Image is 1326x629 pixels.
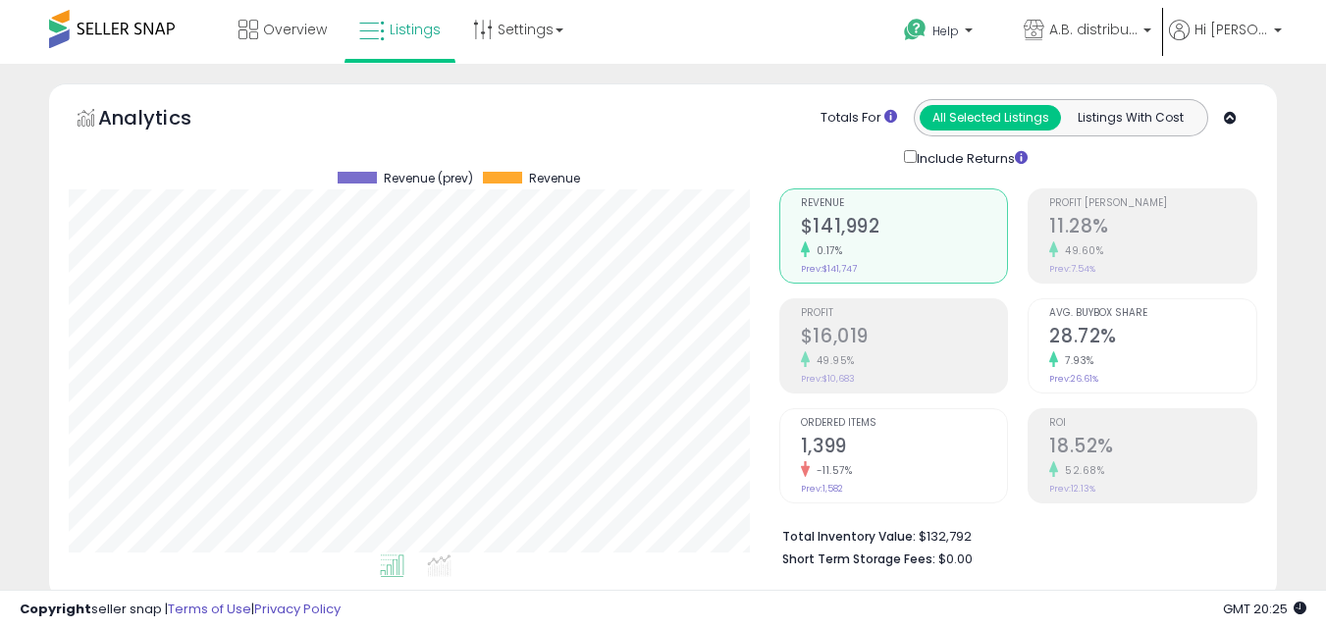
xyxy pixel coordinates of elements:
h2: 28.72% [1049,325,1256,351]
i: Get Help [903,18,928,42]
div: seller snap | | [20,601,341,619]
button: Listings With Cost [1060,105,1201,131]
small: Prev: $10,683 [801,373,855,385]
h5: Analytics [98,104,230,136]
span: Revenue [529,172,580,185]
a: Help [888,3,1006,64]
span: 2025-08-11 20:25 GMT [1223,600,1306,618]
span: Revenue (prev) [384,172,473,185]
small: 0.17% [810,243,843,258]
span: Revenue [801,198,1008,209]
span: Avg. Buybox Share [1049,308,1256,319]
small: Prev: 7.54% [1049,263,1095,275]
div: Totals For [821,109,897,128]
small: Prev: 26.61% [1049,373,1098,385]
b: Short Term Storage Fees: [782,550,935,567]
span: Profit [PERSON_NAME] [1049,198,1256,209]
small: -11.57% [810,463,853,478]
span: A.B. distribution [1049,20,1138,39]
h2: 1,399 [801,435,1008,461]
h2: 11.28% [1049,215,1256,241]
span: Profit [801,308,1008,319]
small: Prev: 12.13% [1049,483,1095,495]
span: Help [932,23,959,39]
span: Ordered Items [801,418,1008,429]
a: Privacy Policy [254,600,341,618]
li: $132,792 [782,523,1243,547]
span: Overview [263,20,327,39]
h2: 18.52% [1049,435,1256,461]
strong: Copyright [20,600,91,618]
button: All Selected Listings [920,105,1061,131]
a: Hi [PERSON_NAME] [1169,20,1282,64]
span: $0.00 [938,550,973,568]
small: 49.95% [810,353,855,368]
small: Prev: $141,747 [801,263,857,275]
small: Prev: 1,582 [801,483,843,495]
h2: $141,992 [801,215,1008,241]
div: Include Returns [889,146,1051,169]
span: ROI [1049,418,1256,429]
small: 7.93% [1058,353,1094,368]
a: Terms of Use [168,600,251,618]
small: 52.68% [1058,463,1104,478]
h2: $16,019 [801,325,1008,351]
small: 49.60% [1058,243,1103,258]
span: Listings [390,20,441,39]
span: Hi [PERSON_NAME] [1194,20,1268,39]
b: Total Inventory Value: [782,528,916,545]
